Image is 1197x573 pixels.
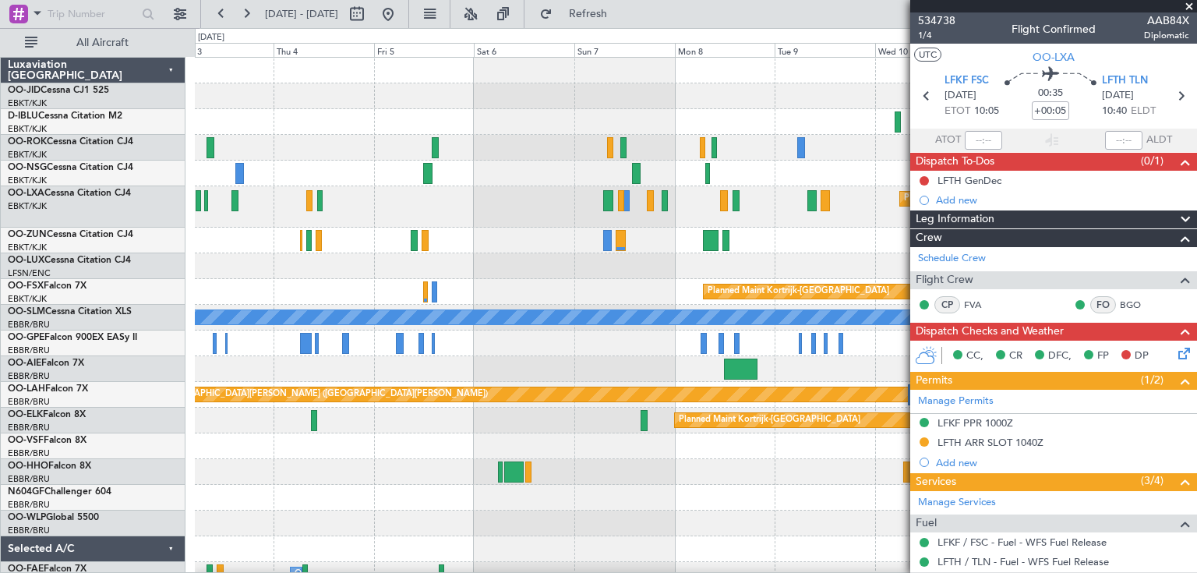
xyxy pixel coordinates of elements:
span: Leg Information [916,210,994,228]
span: 10:40 [1102,104,1127,119]
div: LFTH GenDec [937,174,1001,187]
div: Add new [936,193,1189,207]
span: CR [1009,348,1022,364]
div: Planned Maint Kortrijk-[GEOGRAPHIC_DATA] [904,187,1086,210]
span: All Aircraft [41,37,164,48]
span: LFTH TLN [1102,73,1148,89]
span: OO-FSX [8,281,44,291]
a: OO-GPEFalcon 900EX EASy II [8,333,137,342]
a: OO-LAHFalcon 7X [8,384,88,394]
span: Services [916,473,956,491]
div: Tue 9 [775,43,875,57]
span: OO-SLM [8,307,45,317]
span: Refresh [556,9,621,19]
span: OO-VSF [8,436,44,445]
span: [DATE] [945,88,976,104]
div: Wed 3 [174,43,274,57]
span: [DATE] - [DATE] [265,7,338,21]
a: EBBR/BRU [8,370,50,382]
span: Permits [916,372,952,390]
span: OO-LAH [8,384,45,394]
span: OO-ELK [8,410,43,419]
a: N604GFChallenger 604 [8,487,111,497]
span: [DATE] [1102,88,1134,104]
span: Dispatch Checks and Weather [916,323,1064,341]
a: OO-FSXFalcon 7X [8,281,87,291]
a: EBBR/BRU [8,345,50,356]
a: Schedule Crew [918,251,986,267]
div: Wed 10 [875,43,976,57]
div: CP [934,296,960,313]
a: D-IBLUCessna Citation M2 [8,111,122,121]
button: All Aircraft [17,30,169,55]
a: EBBR/BRU [8,499,50,511]
button: UTC [914,48,941,62]
span: OO-NSG [8,163,47,172]
span: CC, [966,348,983,364]
span: 534738 [918,12,955,29]
span: 10:05 [974,104,999,119]
span: AAB84X [1144,12,1189,29]
span: DP [1135,348,1149,364]
a: LFKF / FSC - Fuel - WFS Fuel Release [937,536,1107,549]
a: EBKT/KJK [8,200,47,212]
a: OO-ELKFalcon 8X [8,410,86,419]
a: EBKT/KJK [8,175,47,186]
input: --:-- [965,131,1002,150]
a: BGO [1120,298,1155,312]
a: OO-JIDCessna CJ1 525 [8,86,109,95]
div: [DATE] [198,31,224,44]
span: OO-JID [8,86,41,95]
span: LFKF FSC [945,73,989,89]
span: (1/2) [1141,372,1163,388]
span: 00:35 [1038,86,1063,101]
span: OO-LUX [8,256,44,265]
a: OO-SLMCessna Citation XLS [8,307,132,317]
span: DFC, [1048,348,1072,364]
div: Planned Maint Kortrijk-[GEOGRAPHIC_DATA] [679,409,860,432]
span: OO-ROK [8,137,47,147]
a: EBKT/KJK [8,97,47,109]
span: OO-WLP [8,513,46,522]
a: EBBR/BRU [8,525,50,536]
span: OO-LXA [8,189,44,198]
a: OO-HHOFalcon 8X [8,462,91,471]
span: OO-ZUN [8,230,47,239]
button: Refresh [532,2,626,27]
a: OO-VSFFalcon 8X [8,436,87,445]
span: ATOT [935,133,961,148]
input: Trip Number [48,2,137,26]
a: EBBR/BRU [8,473,50,485]
span: ELDT [1131,104,1156,119]
a: LFSN/ENC [8,267,51,279]
a: EBKT/KJK [8,293,47,305]
a: FVA [964,298,999,312]
a: EBBR/BRU [8,447,50,459]
span: Fuel [916,515,937,532]
div: Flight Confirmed [1012,21,1096,37]
span: N604GF [8,487,44,497]
span: Dispatch To-Dos [916,153,994,171]
div: FO [1090,296,1116,313]
span: D-IBLU [8,111,38,121]
span: 1/4 [918,29,955,42]
a: OO-NSGCessna Citation CJ4 [8,163,133,172]
div: LFTH ARR SLOT 1040Z [937,436,1043,449]
div: LFKF PPR 1000Z [937,416,1013,430]
a: OO-AIEFalcon 7X [8,359,84,368]
a: OO-WLPGlobal 5500 [8,513,99,522]
div: Fri 5 [374,43,475,57]
span: Flight Crew [916,271,973,289]
div: Mon 8 [675,43,775,57]
span: ETOT [945,104,970,119]
div: Thu 4 [274,43,374,57]
a: EBBR/BRU [8,396,50,408]
span: FP [1097,348,1109,364]
a: LFTH / TLN - Fuel - WFS Fuel Release [937,555,1109,568]
a: OO-LUXCessna Citation CJ4 [8,256,131,265]
a: OO-ROKCessna Citation CJ4 [8,137,133,147]
div: Planned Maint Kortrijk-[GEOGRAPHIC_DATA] [708,280,889,303]
span: (3/4) [1141,472,1163,489]
a: OO-LXACessna Citation CJ4 [8,189,131,198]
div: Add new [936,456,1189,469]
